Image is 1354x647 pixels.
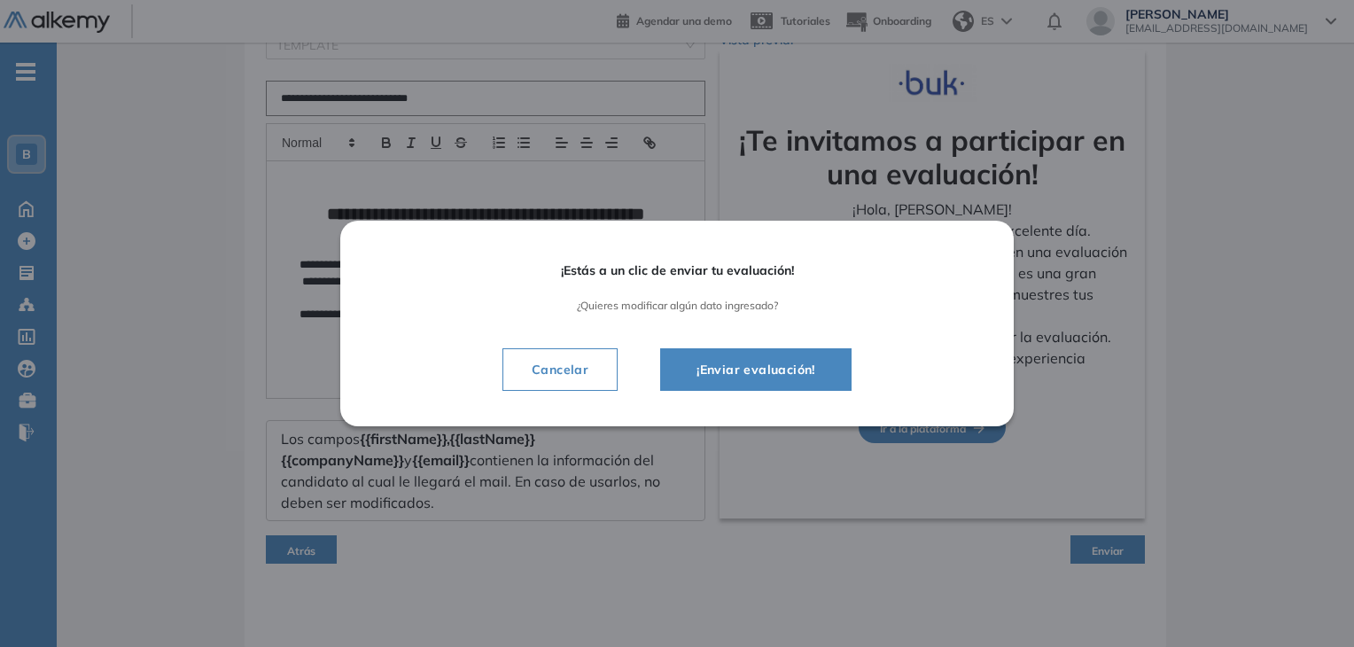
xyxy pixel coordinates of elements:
[660,348,852,391] button: ¡Enviar evaluación!
[390,263,964,278] span: ¡Estás a un clic de enviar tu evaluación!
[517,359,603,380] span: Cancelar
[390,300,964,312] span: ¿Quieres modificar algún dato ingresado?
[502,348,618,391] button: Cancelar
[682,359,829,380] span: ¡Enviar evaluación!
